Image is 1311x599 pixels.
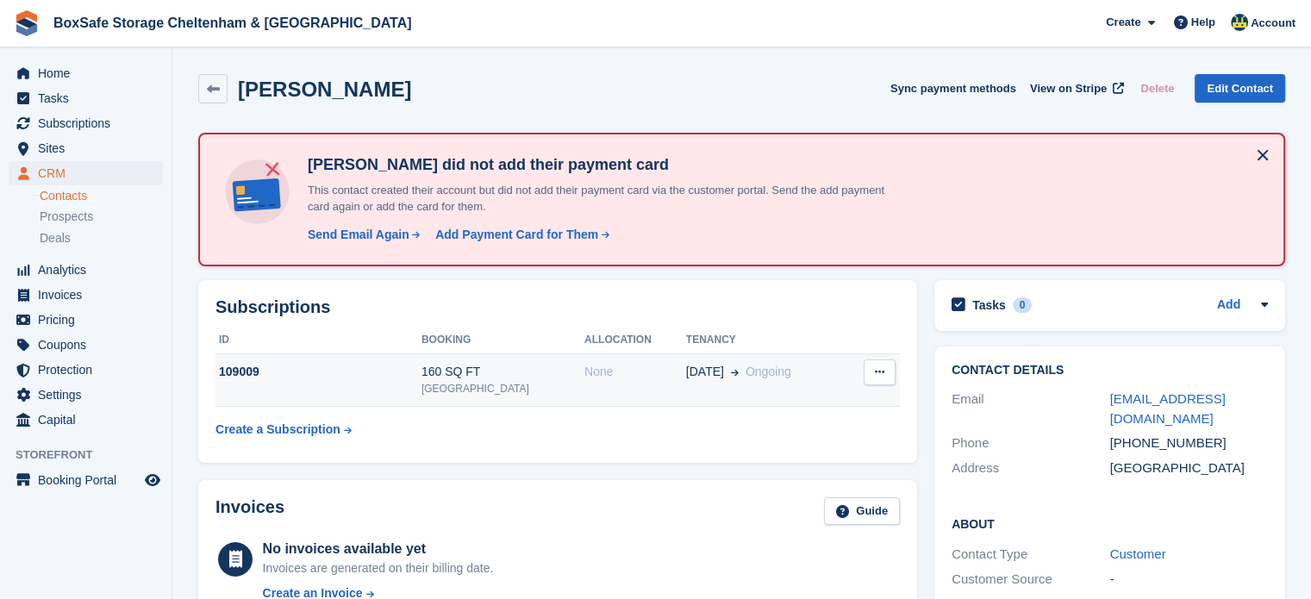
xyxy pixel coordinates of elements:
[9,61,163,85] a: menu
[301,155,904,175] h4: [PERSON_NAME] did not add their payment card
[9,408,163,432] a: menu
[1030,80,1107,97] span: View on Stripe
[824,497,900,526] a: Guide
[16,446,172,464] span: Storefront
[952,390,1110,428] div: Email
[1110,391,1226,426] a: [EMAIL_ADDRESS][DOMAIN_NAME]
[952,570,1110,590] div: Customer Source
[215,414,352,446] a: Create a Subscription
[38,258,141,282] span: Analytics
[263,559,494,577] div: Invoices are generated on their billing date.
[38,358,141,382] span: Protection
[435,226,598,244] div: Add Payment Card for Them
[686,363,724,381] span: [DATE]
[686,327,846,354] th: Tenancy
[9,383,163,407] a: menu
[38,468,141,492] span: Booking Portal
[9,86,163,110] a: menu
[952,434,1110,453] div: Phone
[1195,74,1285,103] a: Edit Contact
[9,333,163,357] a: menu
[238,78,411,101] h2: [PERSON_NAME]
[40,230,71,246] span: Deals
[1110,570,1269,590] div: -
[1231,14,1248,31] img: Kim Virabi
[9,308,163,332] a: menu
[215,363,421,381] div: 109009
[421,327,584,354] th: Booking
[47,9,418,37] a: BoxSafe Storage Cheltenham & [GEOGRAPHIC_DATA]
[38,308,141,332] span: Pricing
[1106,14,1140,31] span: Create
[9,468,163,492] a: menu
[40,208,163,226] a: Prospects
[1251,15,1295,32] span: Account
[584,327,686,354] th: Allocation
[9,136,163,160] a: menu
[1110,459,1269,478] div: [GEOGRAPHIC_DATA]
[421,363,584,381] div: 160 SQ FT
[308,226,409,244] div: Send Email Again
[40,209,93,225] span: Prospects
[9,111,163,135] a: menu
[40,229,163,247] a: Deals
[215,327,421,354] th: ID
[1110,546,1166,561] a: Customer
[38,111,141,135] span: Subscriptions
[1013,297,1033,313] div: 0
[952,545,1110,565] div: Contact Type
[38,283,141,307] span: Invoices
[215,297,900,317] h2: Subscriptions
[9,283,163,307] a: menu
[9,161,163,185] a: menu
[38,383,141,407] span: Settings
[9,358,163,382] a: menu
[9,258,163,282] a: menu
[1133,74,1181,103] button: Delete
[421,381,584,396] div: [GEOGRAPHIC_DATA]
[38,161,141,185] span: CRM
[952,515,1268,532] h2: About
[428,226,611,244] a: Add Payment Card for Them
[301,182,904,215] p: This contact created their account but did not add their payment card via the customer portal. Se...
[215,421,340,439] div: Create a Subscription
[1191,14,1215,31] span: Help
[746,365,791,378] span: Ongoing
[1217,296,1240,315] a: Add
[38,136,141,160] span: Sites
[215,497,284,526] h2: Invoices
[890,74,1016,103] button: Sync payment methods
[1110,434,1269,453] div: [PHONE_NUMBER]
[38,333,141,357] span: Coupons
[38,408,141,432] span: Capital
[952,459,1110,478] div: Address
[142,470,163,490] a: Preview store
[263,539,494,559] div: No invoices available yet
[221,155,294,228] img: no-card-linked-e7822e413c904bf8b177c4d89f31251c4716f9871600ec3ca5bfc59e148c83f4.svg
[1023,74,1127,103] a: View on Stripe
[972,297,1006,313] h2: Tasks
[38,61,141,85] span: Home
[38,86,141,110] span: Tasks
[952,364,1268,377] h2: Contact Details
[584,363,686,381] div: None
[14,10,40,36] img: stora-icon-8386f47178a22dfd0bd8f6a31ec36ba5ce8667c1dd55bd0f319d3a0aa187defe.svg
[40,188,163,204] a: Contacts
